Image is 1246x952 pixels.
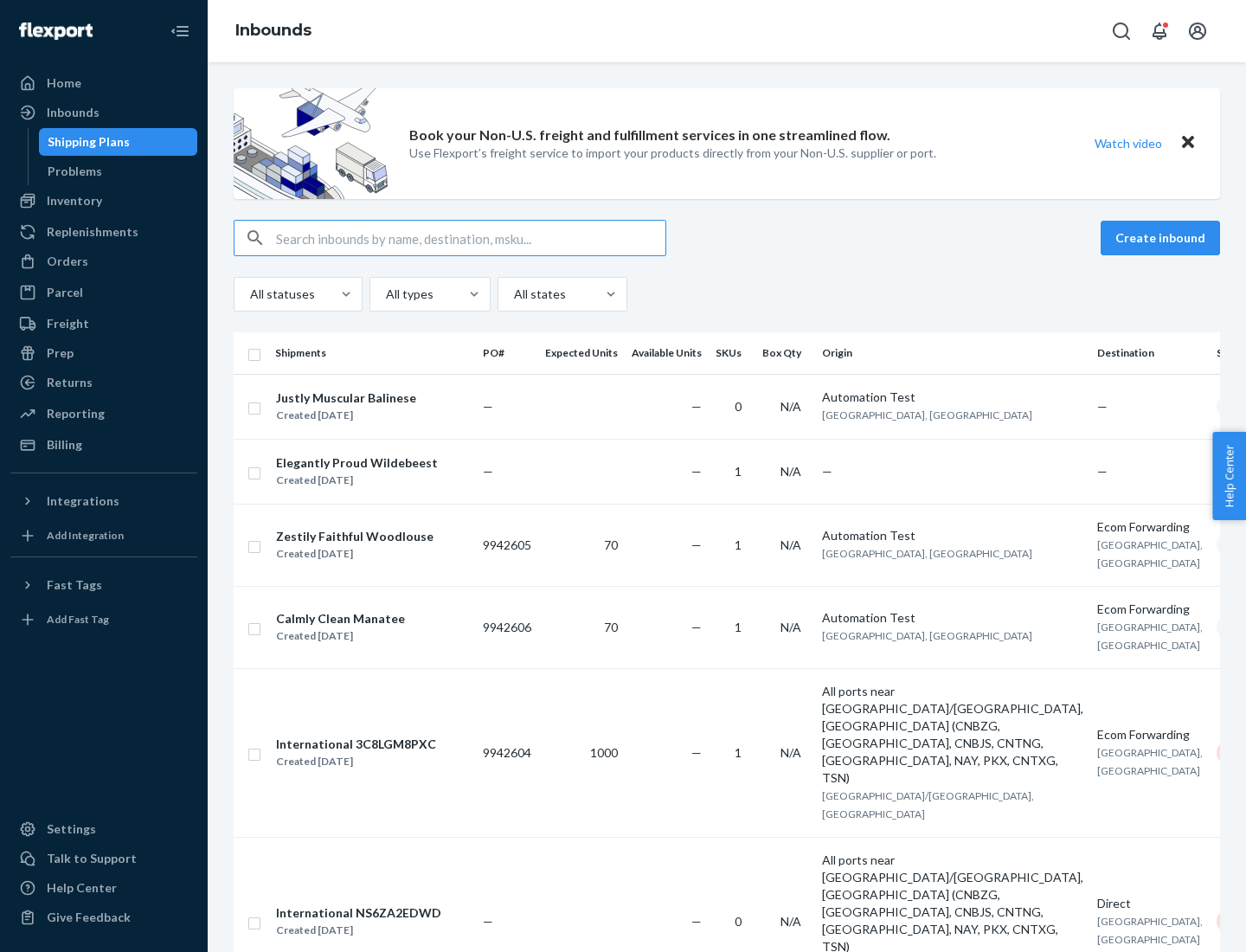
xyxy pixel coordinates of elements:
[822,527,1083,544] div: Automation Test
[276,922,441,939] div: Created [DATE]
[822,789,1034,820] span: [GEOGRAPHIC_DATA]/[GEOGRAPHIC_DATA], [GEOGRAPHIC_DATA]
[1212,432,1246,520] button: Help Center
[276,545,434,563] div: Created [DATE]
[384,286,386,303] input: All types
[48,163,102,180] div: Problems
[47,253,88,270] div: Orders
[276,389,416,407] div: Justly Muscular Balinese
[538,332,625,374] th: Expected Units
[780,464,801,479] span: N/A
[735,537,742,552] span: 1
[276,627,405,645] div: Created [DATE]
[625,332,709,374] th: Available Units
[822,683,1083,787] div: All ports near [GEOGRAPHIC_DATA]/[GEOGRAPHIC_DATA], [GEOGRAPHIC_DATA] (CNBZG, [GEOGRAPHIC_DATA], ...
[604,537,618,552] span: 70
[735,464,742,479] span: 1
[1101,221,1220,255] button: Create inbound
[10,339,197,367] a: Prep
[276,528,434,545] div: Zestily Faithful Woodlouse
[476,668,538,837] td: 9942604
[735,914,742,929] span: 0
[1097,538,1203,569] span: [GEOGRAPHIC_DATA], [GEOGRAPHIC_DATA]
[276,736,436,753] div: International 3C8LGM8PXC
[691,399,702,414] span: —
[276,753,436,770] div: Created [DATE]
[10,487,197,515] button: Integrations
[1097,518,1203,536] div: Ecom Forwarding
[10,279,197,306] a: Parcel
[10,69,197,97] a: Home
[10,218,197,246] a: Replenishments
[47,528,124,543] div: Add Integration
[10,431,197,459] a: Billing
[19,23,93,40] img: Flexport logo
[1097,915,1203,946] span: [GEOGRAPHIC_DATA], [GEOGRAPHIC_DATA]
[276,454,438,472] div: Elegantly Proud Wildebeest
[47,223,138,241] div: Replenishments
[47,405,105,422] div: Reporting
[10,606,197,634] a: Add Fast Tag
[822,547,1032,560] span: [GEOGRAPHIC_DATA], [GEOGRAPHIC_DATA]
[709,332,755,374] th: SKUs
[1177,131,1199,156] button: Close
[47,492,119,510] div: Integrations
[10,815,197,843] a: Settings
[1097,726,1203,743] div: Ecom Forwarding
[822,629,1032,642] span: [GEOGRAPHIC_DATA], [GEOGRAPHIC_DATA]
[47,284,83,301] div: Parcel
[590,745,618,760] span: 1000
[822,408,1032,421] span: [GEOGRAPHIC_DATA], [GEOGRAPHIC_DATA]
[248,286,250,303] input: All statuses
[163,14,197,48] button: Close Navigation
[276,610,405,627] div: Calmly Clean Manatee
[483,914,493,929] span: —
[780,620,801,634] span: N/A
[1097,464,1108,479] span: —
[409,145,936,162] p: Use Flexport’s freight service to import your products directly from your Non-U.S. supplier or port.
[512,286,514,303] input: All states
[10,400,197,428] a: Reporting
[1097,621,1203,652] span: [GEOGRAPHIC_DATA], [GEOGRAPHIC_DATA]
[10,99,197,126] a: Inbounds
[822,389,1083,406] div: Automation Test
[780,537,801,552] span: N/A
[235,21,311,40] a: Inbounds
[47,74,81,92] div: Home
[691,745,702,760] span: —
[780,745,801,760] span: N/A
[10,522,197,550] a: Add Integration
[735,745,742,760] span: 1
[10,874,197,902] a: Help Center
[1104,14,1139,48] button: Open Search Box
[47,909,131,926] div: Give Feedback
[409,125,890,145] p: Book your Non-U.S. freight and fulfillment services in one streamlined flow.
[47,850,137,867] div: Talk to Support
[47,576,102,594] div: Fast Tags
[1097,895,1203,912] div: Direct
[47,344,74,362] div: Prep
[222,6,325,56] ol: breadcrumbs
[47,374,93,391] div: Returns
[39,158,198,185] a: Problems
[10,369,197,396] a: Returns
[1142,14,1177,48] button: Open notifications
[47,820,96,838] div: Settings
[735,399,742,414] span: 0
[47,436,82,453] div: Billing
[476,332,538,374] th: PO#
[47,104,100,121] div: Inbounds
[1180,14,1215,48] button: Open account menu
[268,332,476,374] th: Shipments
[604,620,618,634] span: 70
[10,187,197,215] a: Inventory
[10,248,197,275] a: Orders
[822,609,1083,627] div: Automation Test
[1090,332,1210,374] th: Destination
[47,612,109,627] div: Add Fast Tag
[780,914,801,929] span: N/A
[483,464,493,479] span: —
[10,310,197,338] a: Freight
[780,399,801,414] span: N/A
[822,464,832,479] span: —
[691,464,702,479] span: —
